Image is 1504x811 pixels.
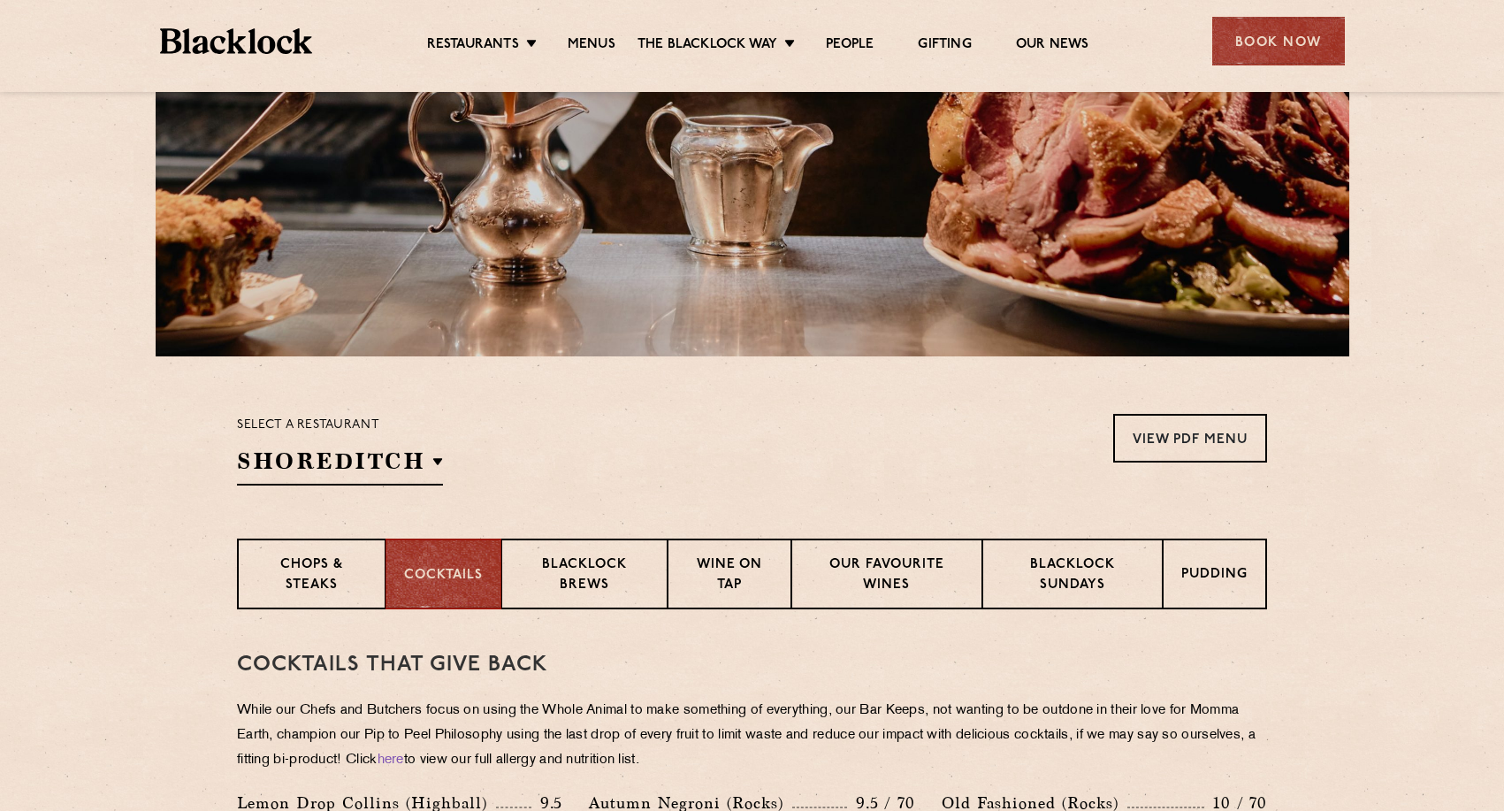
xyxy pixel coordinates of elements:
[1016,36,1089,56] a: Our News
[637,36,777,56] a: The Blacklock Way
[378,754,404,767] a: here
[237,699,1267,773] p: While our Chefs and Butchers focus on using the Whole Animal to make something of everything, our...
[520,555,649,597] p: Blacklock Brews
[918,36,971,56] a: Gifting
[810,555,963,597] p: Our favourite wines
[237,654,1267,677] h3: Cocktails That Give Back
[686,555,773,597] p: Wine on Tap
[237,446,443,486] h2: Shoreditch
[237,414,443,437] p: Select a restaurant
[1001,555,1144,597] p: Blacklock Sundays
[427,36,519,56] a: Restaurants
[1181,565,1248,587] p: Pudding
[826,36,874,56] a: People
[404,566,483,586] p: Cocktails
[568,36,615,56] a: Menus
[1113,414,1267,463] a: View PDF Menu
[1212,17,1345,65] div: Book Now
[256,555,367,597] p: Chops & Steaks
[160,28,313,54] img: BL_Textured_Logo-footer-cropped.svg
